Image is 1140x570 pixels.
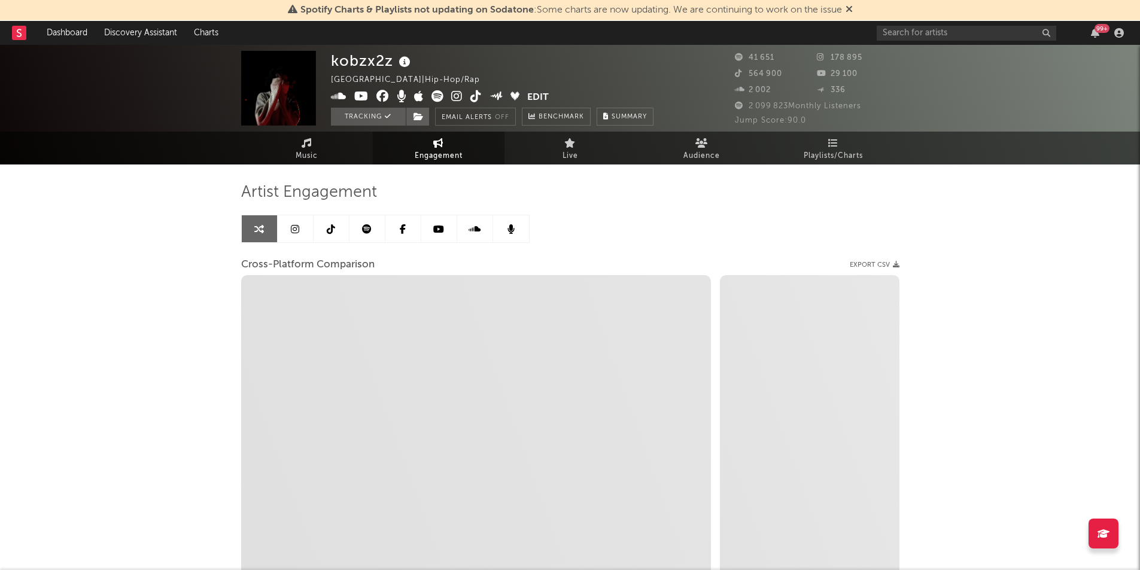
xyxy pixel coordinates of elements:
[300,5,842,15] span: : Some charts are now updating. We are continuing to work on the issue
[817,54,862,62] span: 178 895
[331,73,494,87] div: [GEOGRAPHIC_DATA] | Hip-Hop/Rap
[817,86,846,94] span: 336
[636,132,768,164] a: Audience
[683,149,720,163] span: Audience
[817,70,858,78] span: 29 100
[612,114,647,120] span: Summary
[735,117,806,124] span: Jump Score: 90.0
[563,149,578,163] span: Live
[846,5,853,15] span: Dismiss
[38,21,96,45] a: Dashboard
[186,21,227,45] a: Charts
[241,185,377,200] span: Artist Engagement
[1095,24,1109,33] div: 99 +
[804,149,863,163] span: Playlists/Charts
[1091,28,1099,38] button: 99+
[331,51,414,71] div: kobzx2z
[539,110,584,124] span: Benchmark
[373,132,504,164] a: Engagement
[296,149,318,163] span: Music
[735,86,771,94] span: 2 002
[850,261,899,269] button: Export CSV
[415,149,463,163] span: Engagement
[435,108,516,126] button: Email AlertsOff
[768,132,899,164] a: Playlists/Charts
[522,108,591,126] a: Benchmark
[331,108,406,126] button: Tracking
[735,70,782,78] span: 564 900
[877,26,1056,41] input: Search for artists
[527,90,549,105] button: Edit
[241,132,373,164] a: Music
[300,5,534,15] span: Spotify Charts & Playlists not updating on Sodatone
[597,108,653,126] button: Summary
[96,21,186,45] a: Discovery Assistant
[735,54,774,62] span: 41 651
[495,114,509,121] em: Off
[504,132,636,164] a: Live
[241,258,375,272] span: Cross-Platform Comparison
[735,102,861,110] span: 2 099 823 Monthly Listeners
